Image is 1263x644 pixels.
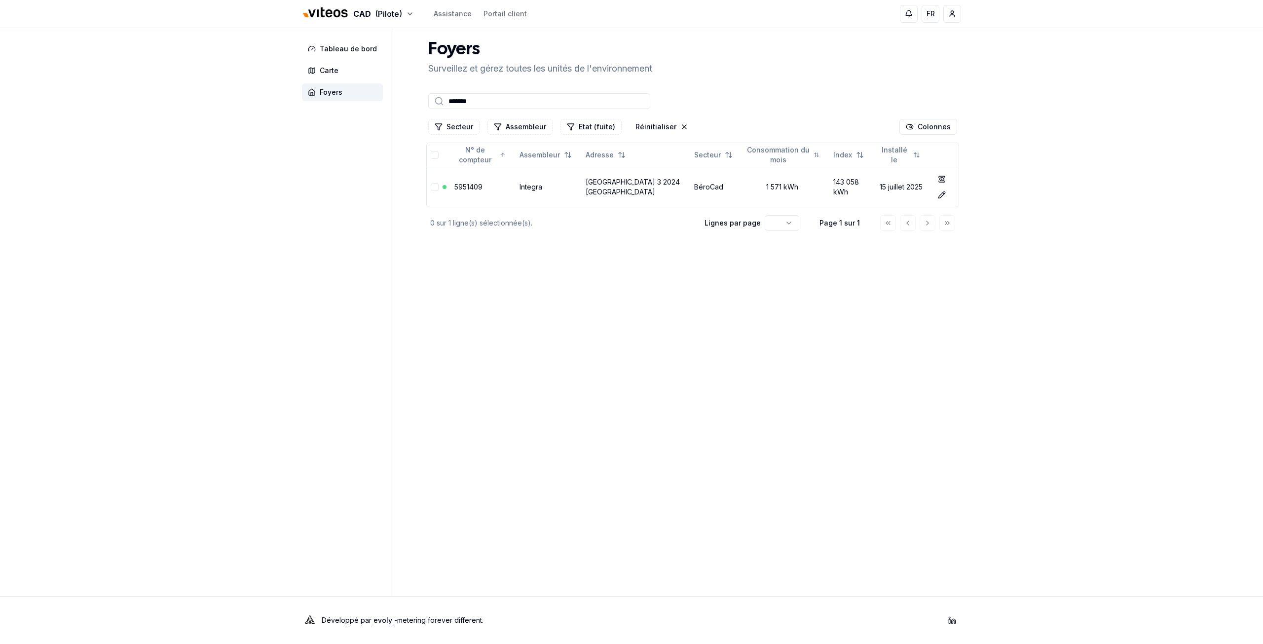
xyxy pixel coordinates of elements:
[586,150,614,160] span: Adresse
[454,145,496,165] span: N° de compteur
[428,119,480,135] button: Filtrer les lignes
[487,119,553,135] button: Filtrer les lignes
[516,167,582,207] td: Integra
[431,151,439,159] button: Tout sélectionner
[690,167,743,207] td: BéroCad
[302,3,414,25] button: CAD(Pilote)
[899,119,957,135] button: Cocher les colonnes
[520,150,560,160] span: Assembleur
[922,5,939,23] button: FR
[688,147,739,163] button: Not sorted. Click to sort ascending.
[373,616,392,624] a: evoly
[320,66,338,76] span: Carte
[833,150,852,160] span: Index
[302,40,387,58] a: Tableau de bord
[514,147,578,163] button: Not sorted. Click to sort ascending.
[375,8,402,20] span: (Pilote)
[431,183,439,191] button: Sélectionner la ligne
[927,9,935,19] span: FR
[353,8,371,20] span: CAD
[320,44,377,54] span: Tableau de bord
[876,167,929,207] td: 15 juillet 2025
[430,218,689,228] div: 0 sur 1 ligne(s) sélectionnée(s).
[454,183,483,191] a: 5951409
[746,182,825,192] div: 1 571 kWh
[833,177,872,197] div: 143 058 kWh
[705,218,761,228] p: Lignes par page
[880,145,909,165] span: Installé le
[630,119,694,135] button: Réinitialiser les filtres
[302,1,349,25] img: Viteos - CAD Logo
[815,218,864,228] div: Page 1 sur 1
[428,62,652,76] p: Surveillez et gérez toutes les unités de l'environnement
[302,83,387,101] a: Foyers
[827,147,870,163] button: Not sorted. Click to sort ascending.
[580,147,631,163] button: Not sorted. Click to sort ascending.
[741,147,825,163] button: Not sorted. Click to sort ascending.
[320,87,342,97] span: Foyers
[448,147,512,163] button: Sorted ascending. Click to sort descending.
[694,150,721,160] span: Secteur
[586,178,680,196] a: [GEOGRAPHIC_DATA] 3 2024 [GEOGRAPHIC_DATA]
[302,612,318,628] img: Evoly Logo
[483,9,527,19] a: Portail client
[434,9,472,19] a: Assistance
[428,40,652,60] h1: Foyers
[322,613,483,627] p: Développé par - metering forever different .
[560,119,622,135] button: Filtrer les lignes
[746,145,810,165] span: Consommation du mois
[302,62,387,79] a: Carte
[874,147,926,163] button: Not sorted. Click to sort ascending.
